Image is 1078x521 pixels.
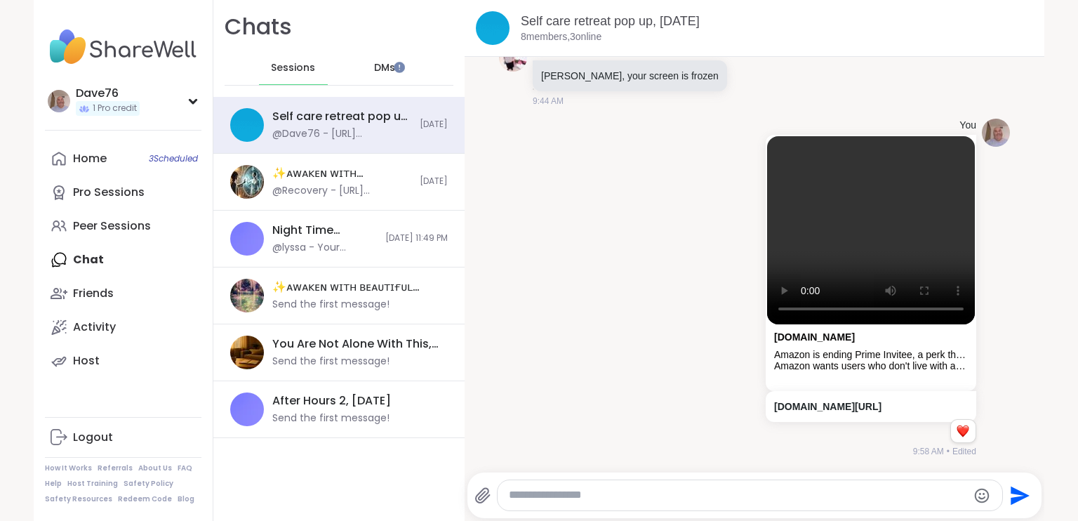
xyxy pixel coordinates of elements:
[420,176,448,187] span: [DATE]
[76,86,140,101] div: Dave76
[774,401,881,412] a: [DOMAIN_NAME][URL]
[45,22,201,72] img: ShareWell Nav Logo
[48,90,70,112] img: Dave76
[272,184,411,198] div: @Recovery - [URL][DOMAIN_NAME]
[982,119,1010,147] img: https://sharewell-space-live.sfo3.digitaloceanspaces.com/user-generated/9859c229-e659-410d-bee8-9...
[272,336,439,352] div: You Are Not Alone With This, [DATE]
[952,445,976,458] span: Edited
[98,463,133,473] a: Referrals
[45,176,201,209] a: Pro Sessions
[272,355,390,369] div: Send the first message!
[73,286,114,301] div: Friends
[272,411,390,426] div: Send the first message!
[230,108,264,142] img: Self care retreat pop up, Sep 06
[230,279,264,312] img: ✨ᴀᴡᴀᴋᴇɴ ᴡɪᴛʜ ʙᴇᴀᴜᴛɪғᴜʟ sᴏᴜʟs✨, Sep 07
[774,360,968,372] div: Amazon wants users who don't live with a Prime account holder to sign up for their own memberships.
[420,119,448,131] span: [DATE]
[178,494,194,504] a: Blog
[225,11,292,43] h1: Chats
[45,479,62,489] a: Help
[272,279,439,295] div: ✨ᴀᴡᴀᴋᴇɴ ᴡɪᴛʜ ʙᴇᴀᴜᴛɪғᴜʟ sᴏᴜʟs✨, [DATE]
[73,185,145,200] div: Pro Sessions
[67,479,118,489] a: Host Training
[124,479,173,489] a: Safety Policy
[45,142,201,176] a: Home3Scheduled
[93,103,137,114] span: 1 Pro credit
[272,241,377,255] div: @lyssa - Your awesome [PERSON_NAME] !
[973,487,990,504] button: Emoji picker
[230,165,264,199] img: ✨ᴀᴡᴀᴋᴇɴ ᴡɪᴛʜ ʙᴇᴀᴜᴛɪғᴜʟ sᴏᴜʟs✨, Sep 06
[476,11,510,45] img: Self care retreat pop up, Sep 06
[509,488,967,503] textarea: Type your message
[230,393,264,426] img: After Hours 2, Sep 08
[272,127,411,141] div: @Dave76 - [URL][DOMAIN_NAME]
[521,14,700,28] a: Self care retreat pop up, [DATE]
[951,420,976,442] div: Reaction list
[138,463,172,473] a: About Us
[533,95,564,107] span: 9:44 AM
[272,298,390,312] div: Send the first message!
[774,331,855,343] a: Attachment
[118,494,172,504] a: Redeem Code
[73,430,113,445] div: Logout
[947,445,950,458] span: •
[271,61,315,75] span: Sessions
[272,393,391,409] div: After Hours 2, [DATE]
[45,494,112,504] a: Safety Resources
[521,30,601,44] p: 8 members, 3 online
[774,349,968,361] div: Amazon is ending Prime Invitee, a perk that allowed members to share free shipping
[1003,480,1034,511] button: Send
[45,209,201,243] a: Peer Sessions
[272,166,411,181] div: ✨ᴀᴡᴀᴋᴇɴ ᴡɪᴛʜ ʙᴇᴀᴜᴛɪғᴜʟ sᴏᴜʟs✨, [DATE]
[45,463,92,473] a: How It Works
[385,232,448,244] span: [DATE] 11:49 PM
[73,319,116,335] div: Activity
[45,277,201,310] a: Friends
[541,69,719,83] p: [PERSON_NAME], your screen is frozen
[230,336,264,369] img: You Are Not Alone With This, Sep 07
[955,426,970,437] button: Reactions: love
[45,310,201,344] a: Activity
[374,61,395,75] span: DMs
[149,153,198,164] span: 3 Scheduled
[73,151,107,166] div: Home
[499,44,527,72] img: https://sharewell-space-live.sfo3.digitaloceanspaces.com/user-generated/c703a1d2-29a7-4d77-aef4-3...
[45,344,201,378] a: Host
[272,223,377,238] div: Night Time Reflection and/or Body Doubling, [DATE]
[230,222,264,256] img: Night Time Reflection and/or Body Doubling, Sep 05
[913,445,944,458] span: 9:58 AM
[394,62,405,73] iframe: Spotlight
[73,218,151,234] div: Peer Sessions
[272,109,411,124] div: Self care retreat pop up, [DATE]
[73,353,100,369] div: Host
[959,119,976,133] h4: You
[45,421,201,454] a: Logout
[178,463,192,473] a: FAQ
